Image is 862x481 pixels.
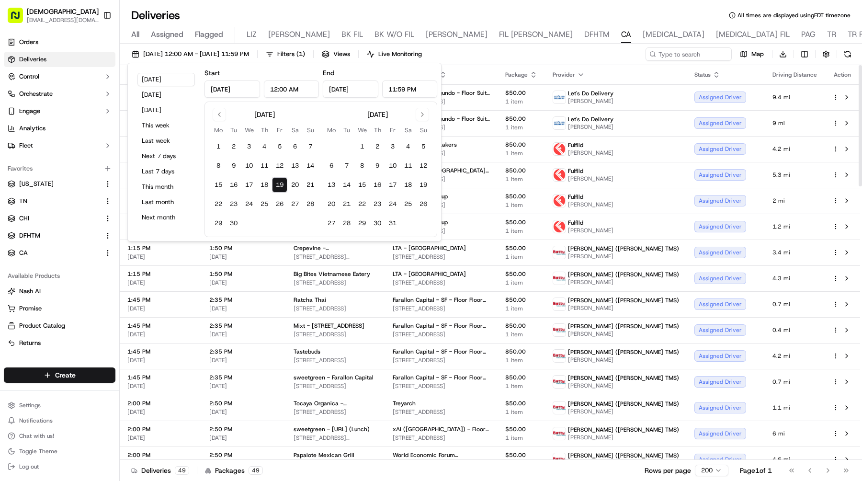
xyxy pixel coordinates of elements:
[505,115,537,123] span: $50.00
[19,249,28,257] span: CA
[163,94,174,106] button: Start new chat
[393,270,466,278] span: LTA - [GEOGRAPHIC_DATA]
[19,90,53,98] span: Orchestrate
[505,193,537,200] span: $50.00
[272,196,287,212] button: 26
[400,125,416,135] th: Saturday
[19,417,53,424] span: Notifications
[382,80,438,98] input: Time
[4,445,115,458] button: Toggle Theme
[137,195,195,209] button: Last month
[416,108,429,121] button: Go to next month
[294,296,326,304] span: Ratcha Thai
[148,123,174,134] button: See all
[499,29,573,40] span: FIL [PERSON_NAME]
[341,29,363,40] span: BK FIL
[209,253,278,261] span: [DATE]
[505,305,537,312] span: 1 item
[324,158,339,173] button: 6
[257,158,272,173] button: 11
[19,304,42,313] span: Promise
[385,216,400,231] button: 31
[127,296,194,304] span: 1:45 PM
[226,125,241,135] th: Tuesday
[204,69,220,77] label: Start
[4,121,115,136] a: Analytics
[354,177,370,193] button: 15
[241,139,257,154] button: 3
[226,216,241,231] button: 30
[4,211,115,226] button: CHI
[241,125,257,135] th: Wednesday
[385,177,400,193] button: 17
[272,177,287,193] button: 19
[43,101,132,109] div: We're available if you need us!
[505,98,537,105] span: 1 item
[226,196,241,212] button: 23
[209,322,278,330] span: 2:35 PM
[385,139,400,154] button: 3
[568,245,679,252] span: [PERSON_NAME] ([PERSON_NAME] TMS)
[287,196,303,212] button: 27
[416,158,431,173] button: 12
[68,211,116,219] a: Powered byPylon
[127,270,194,278] span: 1:15 PM
[241,158,257,173] button: 10
[8,249,100,257] a: CA
[226,177,241,193] button: 16
[81,189,89,197] div: 💻
[400,196,416,212] button: 25
[374,29,414,40] span: BK W/O FIL
[131,8,180,23] h1: Deliveries
[272,125,287,135] th: Friday
[646,47,732,61] input: Type to search
[751,50,764,58] span: Map
[339,158,354,173] button: 7
[385,158,400,173] button: 10
[553,427,566,440] img: betty.jpg
[296,50,305,58] span: ( 1 )
[211,139,226,154] button: 1
[209,279,278,286] span: [DATE]
[339,177,354,193] button: 14
[287,139,303,154] button: 6
[211,158,226,173] button: 8
[143,50,249,58] span: [DATE] 12:00 AM - [DATE] 11:59 PM
[20,92,37,109] img: 1724597045416-56b7ee45-8013-43a0-a6f9-03cb97ddad50
[209,305,278,312] span: [DATE]
[55,370,76,380] span: Create
[553,246,566,259] img: betty.jpg
[19,124,45,133] span: Analytics
[19,72,39,81] span: Control
[195,29,223,40] span: Flagged
[241,177,257,193] button: 17
[127,244,194,252] span: 1:15 PM
[354,139,370,154] button: 1
[553,401,566,414] img: betty.jpg
[324,177,339,193] button: 13
[287,125,303,135] th: Saturday
[27,7,99,16] button: [DEMOGRAPHIC_DATA]
[393,305,490,312] span: [STREET_ADDRESS]
[416,177,431,193] button: 19
[10,10,29,29] img: Nash
[505,253,537,261] span: 1 item
[324,125,339,135] th: Monday
[568,304,679,312] span: [PERSON_NAME]
[568,271,679,278] span: [PERSON_NAME] ([PERSON_NAME] TMS)
[4,268,115,284] div: Available Products
[4,429,115,443] button: Chat with us!
[19,401,41,409] span: Settings
[370,196,385,212] button: 23
[10,189,17,197] div: 📗
[10,92,27,109] img: 1736555255976-a54dd68f-1ca7-489b-9aae-adbdc363a1c4
[568,278,679,286] span: [PERSON_NAME]
[4,284,115,299] button: Nash AI
[772,223,817,230] span: 1.2 mi
[772,71,817,79] span: Driving Distance
[4,228,115,243] button: DFHTM
[553,350,566,362] img: betty.jpg
[393,253,490,261] span: [STREET_ADDRESS]
[4,460,115,473] button: Log out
